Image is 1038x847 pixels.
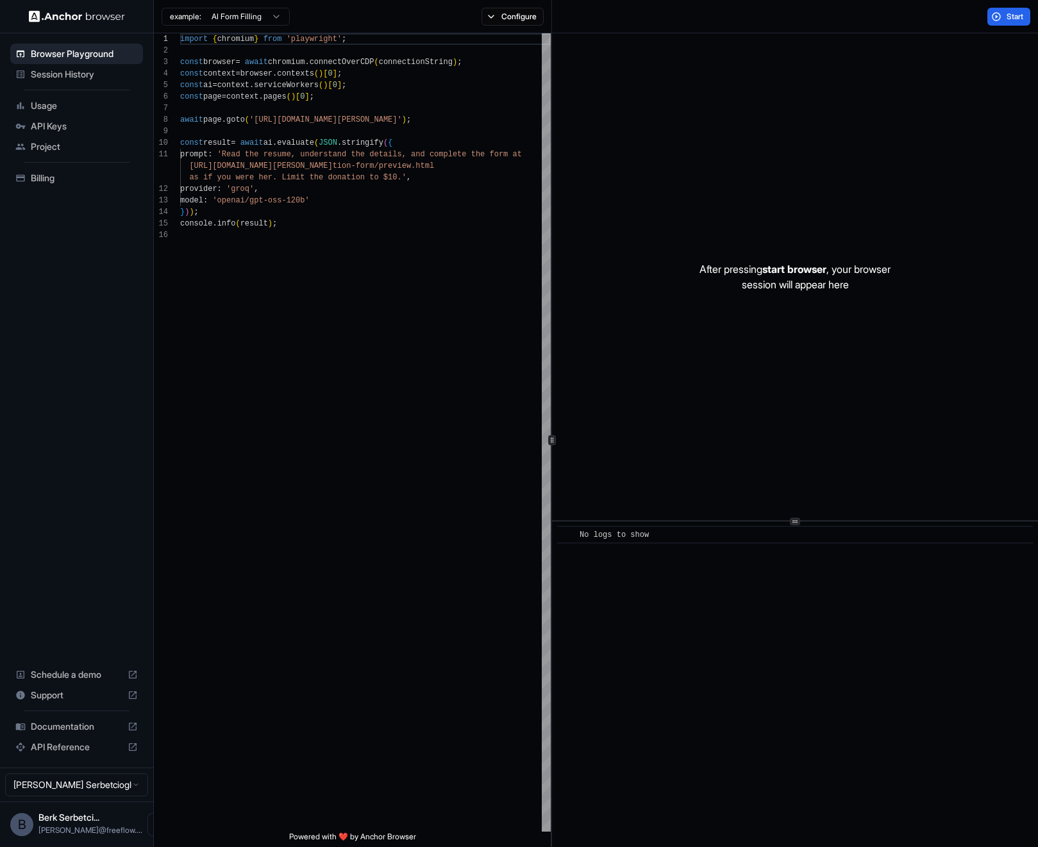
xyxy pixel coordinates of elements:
span: ; [457,58,462,67]
span: ( [287,92,291,101]
span: context [226,92,258,101]
span: ] [337,81,342,90]
span: Schedule a demo [31,668,122,681]
span: Browser Playground [31,47,138,60]
span: { [388,138,392,147]
span: contexts [277,69,314,78]
span: Project [31,140,138,153]
span: goto [226,115,245,124]
span: await [180,115,203,124]
span: [ [328,81,332,90]
span: { [212,35,217,44]
div: 16 [154,229,168,241]
span: = [231,138,235,147]
span: No logs to show [580,530,649,539]
span: ) [402,115,406,124]
span: example: [170,12,201,22]
span: context [217,81,249,90]
span: . [272,69,277,78]
span: ) [453,58,457,67]
div: 6 [154,91,168,103]
span: ( [374,58,379,67]
div: 10 [154,137,168,149]
span: ) [268,219,272,228]
span: await [245,58,268,67]
span: Documentation [31,720,122,733]
div: 4 [154,68,168,79]
span: ; [194,208,199,217]
span: = [235,69,240,78]
span: . [305,58,309,67]
button: Start [987,8,1030,26]
span: Support [31,689,122,702]
span: const [180,138,203,147]
span: ( [245,115,249,124]
span: . [337,138,342,147]
span: serviceWorkers [254,81,319,90]
span: const [180,69,203,78]
span: const [180,81,203,90]
span: 'playwright' [287,35,342,44]
span: berk@freeflow.dev [38,825,142,835]
span: . [222,115,226,124]
span: 'openai/gpt-oss-120b' [212,196,309,205]
span: ] [305,92,309,101]
div: 7 [154,103,168,114]
button: Configure [481,8,544,26]
img: Anchor Logo [29,10,125,22]
span: ) [323,81,328,90]
div: Project [10,136,143,157]
span: : [208,150,212,159]
span: ( [319,81,323,90]
span: 0 [328,69,332,78]
span: API Reference [31,741,122,753]
div: Schedule a demo [10,664,143,685]
span: . [212,219,217,228]
p: After pressing , your browser session will appear here [699,261,891,292]
span: start browser [762,263,826,275]
div: Session History [10,64,143,85]
span: Billing [31,172,138,185]
div: 2 [154,45,168,56]
span: from [264,35,282,44]
div: 5 [154,79,168,91]
span: . [258,92,263,101]
span: tion-form/preview.html [333,161,434,170]
span: ai [203,81,212,90]
span: Usage [31,99,138,112]
span: import [180,35,208,44]
span: await [240,138,264,147]
div: 14 [154,206,168,218]
span: 'Read the resume, understand the details, and comp [217,150,448,159]
div: 3 [154,56,168,68]
span: const [180,92,203,101]
span: ; [272,219,277,228]
span: : [203,196,208,205]
span: evaluate [277,138,314,147]
span: info [217,219,236,228]
span: page [203,115,222,124]
div: 8 [154,114,168,126]
span: chromium [268,58,305,67]
div: Billing [10,168,143,188]
span: [URL][DOMAIN_NAME][PERSON_NAME] [189,161,332,170]
span: ; [342,35,346,44]
span: ( [314,69,319,78]
span: ) [291,92,296,101]
span: ai [264,138,272,147]
span: provider [180,185,217,193]
span: console [180,219,212,228]
span: } [254,35,258,44]
span: = [212,81,217,90]
span: ; [337,69,342,78]
span: [ [323,69,328,78]
span: . [272,138,277,147]
div: 1 [154,33,168,45]
button: Open menu [147,813,171,836]
div: 13 [154,195,168,206]
span: = [222,92,226,101]
span: Powered with ❤️ by Anchor Browser [289,832,416,847]
span: context [203,69,235,78]
span: , [406,173,411,182]
div: Browser Playground [10,44,143,64]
